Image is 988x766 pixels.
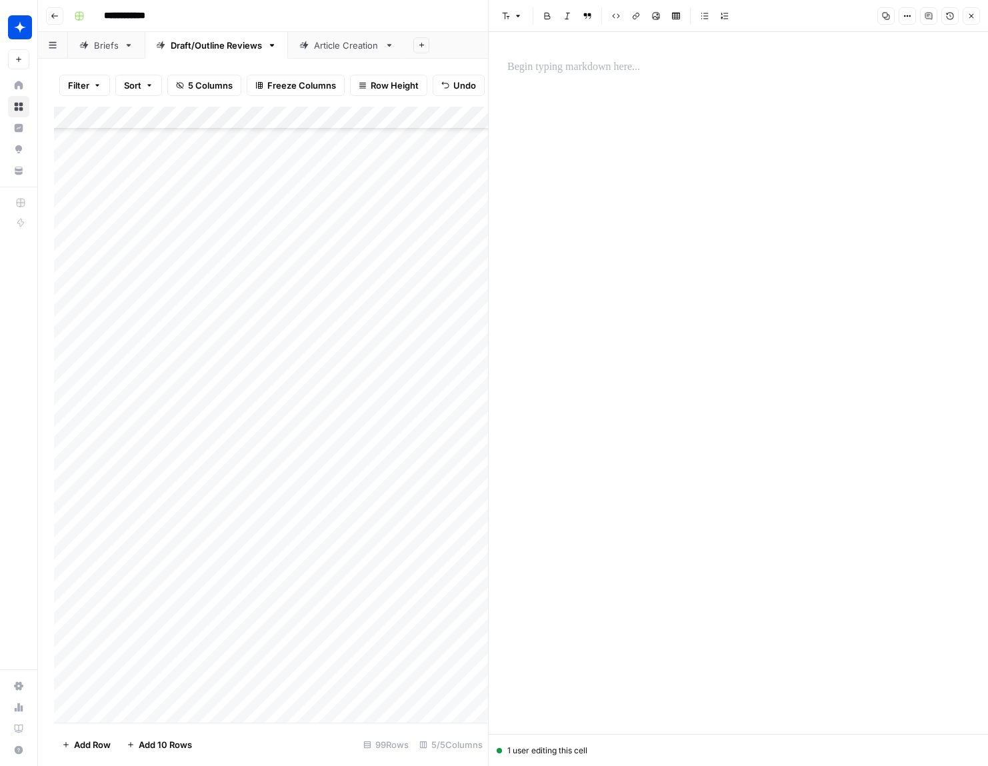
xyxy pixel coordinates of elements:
span: Add Row [74,738,111,751]
div: Article Creation [314,39,379,52]
a: Browse [8,96,29,117]
button: Sort [115,75,162,96]
button: 5 Columns [167,75,241,96]
div: 1 user editing this cell [497,745,980,757]
a: Usage [8,697,29,718]
div: Briefs [94,39,119,52]
a: Home [8,75,29,96]
button: Row Height [350,75,427,96]
button: Freeze Columns [247,75,345,96]
img: Wiz Logo [8,15,32,39]
a: Insights [8,117,29,139]
span: Add 10 Rows [139,738,192,751]
span: Undo [453,79,476,92]
button: Workspace: Wiz [8,11,29,44]
a: Learning Hub [8,718,29,739]
span: Freeze Columns [267,79,336,92]
span: Row Height [371,79,419,92]
button: Filter [59,75,110,96]
a: Article Creation [288,32,405,59]
a: Settings [8,675,29,697]
button: Help + Support [8,739,29,761]
button: Undo [433,75,485,96]
div: Draft/Outline Reviews [171,39,262,52]
div: 5/5 Columns [414,734,488,755]
button: Add 10 Rows [119,734,200,755]
span: Filter [68,79,89,92]
a: Briefs [68,32,145,59]
a: Draft/Outline Reviews [145,32,288,59]
div: 99 Rows [358,734,414,755]
a: Your Data [8,160,29,181]
span: 5 Columns [188,79,233,92]
button: Add Row [54,734,119,755]
a: Opportunities [8,139,29,160]
span: Sort [124,79,141,92]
